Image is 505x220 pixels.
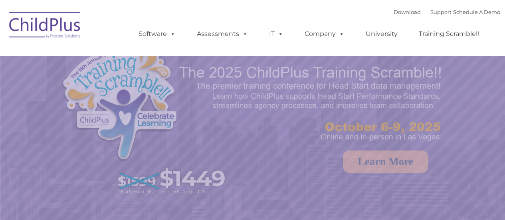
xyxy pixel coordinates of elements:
[430,9,452,15] a: Support
[343,151,428,173] a: Learn More
[297,26,353,42] a: Company
[189,26,256,42] a: Assessments
[358,26,406,42] a: University
[453,9,500,15] a: Schedule A Demo
[411,26,487,42] a: Training Scramble!!
[394,9,421,15] a: Download
[5,6,85,46] img: ChildPlus by Procare Solutions
[394,9,500,15] font: |
[261,26,291,42] a: IT
[131,26,184,42] a: Software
